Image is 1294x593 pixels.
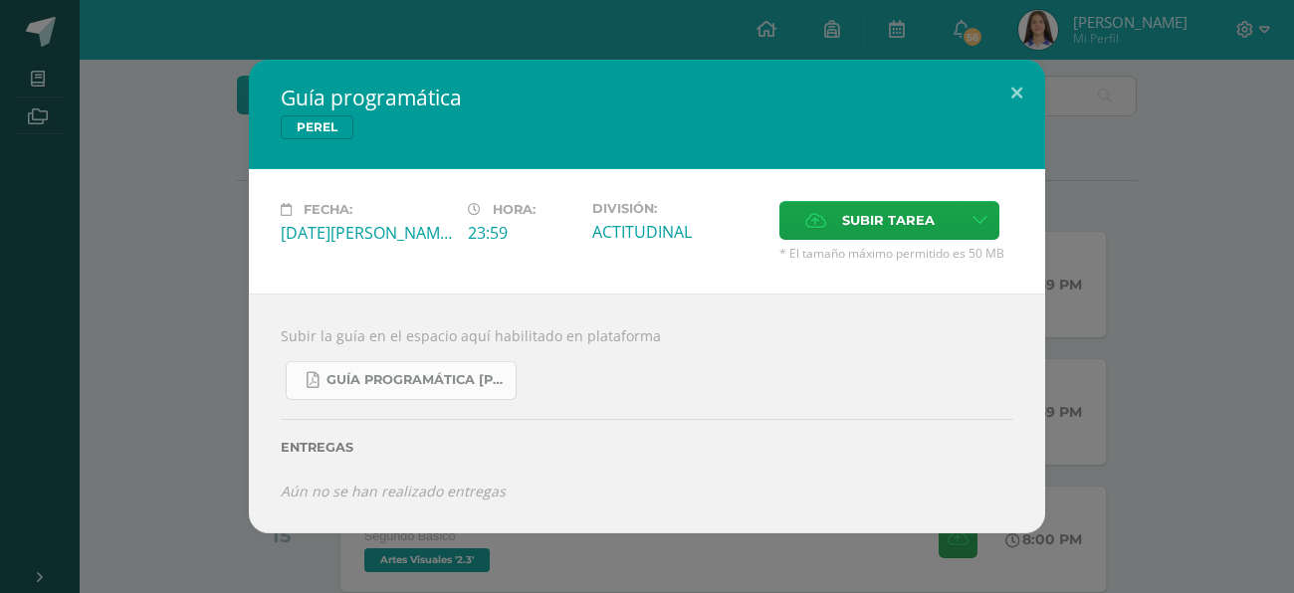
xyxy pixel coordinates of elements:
[286,361,517,400] a: Guía Programática [PERSON_NAME] 2do Básico - Bloque 3 - Profe. [PERSON_NAME].pdf
[326,372,506,388] span: Guía Programática [PERSON_NAME] 2do Básico - Bloque 3 - Profe. [PERSON_NAME].pdf
[592,201,763,216] label: División:
[468,222,576,244] div: 23:59
[249,294,1045,533] div: Subir la guía en el espacio aquí habilitado en plataforma
[493,202,536,217] span: Hora:
[281,482,506,500] i: Aún no se han realizado entregas
[988,60,1045,127] button: Close (Esc)
[281,440,1013,455] label: Entregas
[281,222,452,244] div: [DATE][PERSON_NAME]
[281,115,353,139] span: PEREL
[779,245,1013,262] span: * El tamaño máximo permitido es 50 MB
[842,202,935,239] span: Subir tarea
[281,84,1013,111] h2: Guía programática
[304,202,352,217] span: Fecha:
[592,221,763,243] div: ACTITUDINAL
